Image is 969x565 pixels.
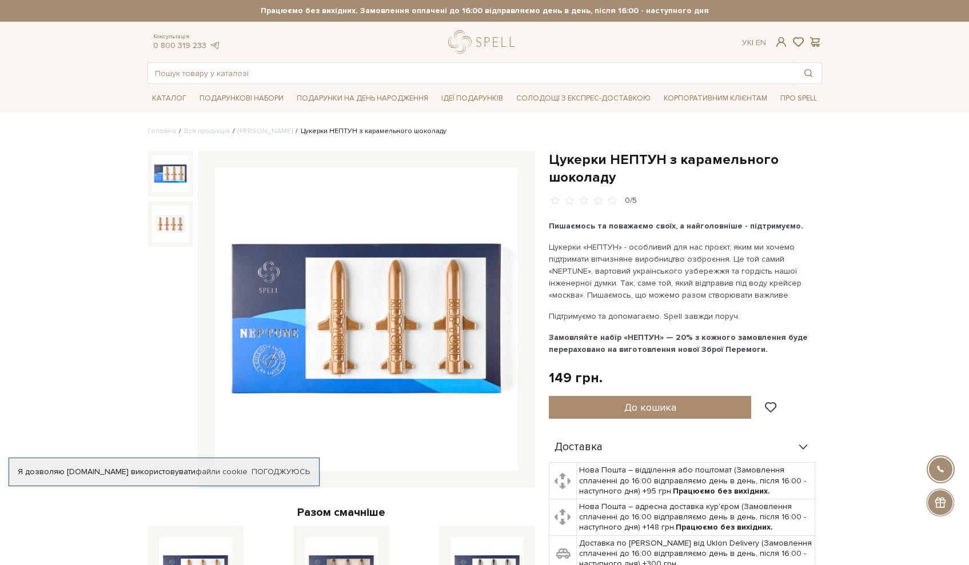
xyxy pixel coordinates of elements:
input: Пошук товару у каталозі [148,63,795,83]
td: Нова Пошта – адресна доставка кур'єром (Замовлення сплаченні до 16:00 відправляємо день в день, п... [577,499,815,536]
td: Нова Пошта – відділення або поштомат (Замовлення сплаченні до 16:00 відправляємо день в день, піс... [577,463,815,499]
a: Вся продукція [184,127,230,135]
span: Доставка [555,442,603,452]
a: Погоджуюсь [252,467,310,477]
a: Про Spell [776,90,822,107]
a: Каталог [147,90,191,107]
div: 0/5 [625,195,637,206]
a: Ідеї подарунків [437,90,508,107]
h1: Цукерки НЕПТУН з карамельного шоколаду [549,151,822,186]
span: Консультація: [153,33,221,41]
a: Корпоративним клієнтам [659,90,772,107]
li: Цукерки НЕПТУН з карамельного шоколаду [293,126,446,137]
p: Підтримуємо та допомагаємо. Spell завжди поруч. [549,310,817,322]
a: Подарункові набори [195,90,288,107]
b: Працюємо без вихідних. [673,486,770,496]
a: En [756,38,766,47]
a: telegram [209,41,221,50]
a: logo [448,30,520,54]
div: Ук [742,38,766,48]
a: Подарунки на День народження [292,90,433,107]
a: файли cookie [196,467,248,476]
strong: Працюємо без вихідних. Замовлення оплачені до 16:00 відправляємо день в день, після 16:00 - насту... [147,6,822,16]
div: Я дозволяю [DOMAIN_NAME] використовувати [9,467,319,477]
b: Пишаємось та поважаємо своїх, а найголовніше - підтримуємо. [549,221,803,231]
div: Разом смачніше [147,505,535,520]
a: Головна [147,127,176,135]
b: Замовляйте набір «НЕПТУН» — 20% з кожного замовлення буде перераховано на виготовлення нової Збро... [549,332,808,354]
img: Цукерки НЕПТУН з карамельного шоколаду [152,206,189,242]
button: До кошика [549,396,752,419]
a: Солодощі з експрес-доставкою [512,89,655,108]
a: 0 800 319 233 [153,41,206,50]
b: Працюємо без вихідних. [676,522,773,532]
button: Пошук товару у каталозі [795,63,822,83]
img: Цукерки НЕПТУН з карамельного шоколаду [152,155,189,192]
div: 149 грн. [549,369,603,387]
a: [PERSON_NAME] [238,127,293,135]
span: До кошика [624,401,676,414]
span: | [752,38,753,47]
img: Цукерки НЕПТУН з карамельного шоколаду [215,168,518,471]
p: Цукерки «НЕПТУН» - особливий для нас проєкт, яким ми хочемо підтримати вітчизняне виробництво озб... [549,241,817,301]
